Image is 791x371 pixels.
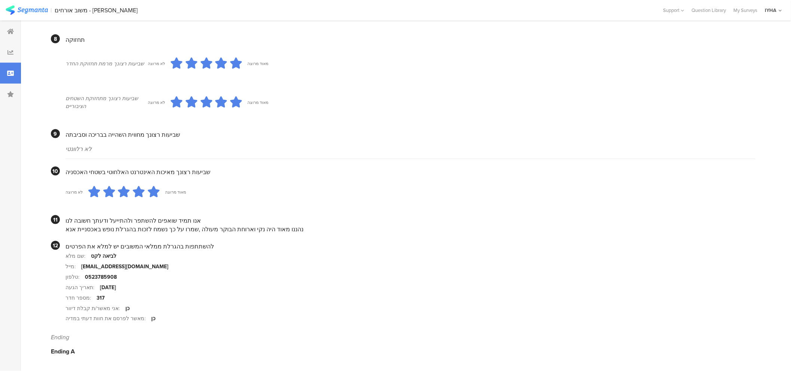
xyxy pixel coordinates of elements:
div: שביעות רצונך מאיכות האינטרנט האלחוטי בשטחי האכסניה [65,168,755,176]
div: [DATE] [100,284,116,291]
div: 10 [51,167,60,176]
div: מאוד מרוצה [247,99,268,105]
div: מספר חדר: [65,294,97,302]
div: אני מאשר/ת קבלת דיוור: [65,304,125,312]
div: לא מרוצה [148,61,165,67]
div: [EMAIL_ADDRESS][DOMAIN_NAME] [81,263,168,270]
div: נהננו מאוד היה נקי וארוחת הבוקר מעולה ,שמרו על כך נשמח לזכות בהגרלת נופש באכסניית אנא [65,225,755,234]
div: לא מרוצה [148,99,165,105]
div: Support [663,4,684,16]
div: לא מרוצה [65,189,83,195]
div: אנו תמיד שואפים להשתפר ולהתייעל ודעתך חשובה לנו [65,216,755,225]
div: | [51,6,52,15]
div: 317 [97,294,105,302]
div: מאוד מרוצה [165,189,186,195]
div: Ending [51,333,755,342]
div: תאריך הגעה: [65,284,100,291]
div: 8 [51,34,60,43]
div: כן [151,315,155,323]
div: מאוד מרוצה [247,61,268,67]
div: IYHA [765,7,776,14]
div: Ending A [51,347,755,356]
div: תחזוקה [65,35,755,44]
div: משוב אורחים - [PERSON_NAME] [55,7,138,14]
a: Question Library [688,7,730,14]
div: שם מלא: [65,252,91,260]
div: כן [125,304,129,312]
img: segmanta logo [6,6,48,15]
div: 11 [51,215,60,224]
div: טלפון: [65,273,85,281]
div: 12 [51,241,60,250]
div: 9 [51,129,60,138]
div: להשתתפות בהגרלת ממלאי המשובים יש למלא את הפרטים [65,242,755,251]
a: My Surveys [730,7,761,14]
div: מייל: [65,263,81,270]
div: מאשר לפרסם את חוות דעתי במדיה: [65,315,151,323]
div: שביעות רצונך מרמת תחזוקת החדר [65,60,148,68]
div: לא רלוונטי [65,145,755,153]
div: שביעות רצונך מחווית השהייה בבריכה וסביבתה [65,130,755,139]
div: שביעות רצונך מתחזוקת השטחים הציבוריים [65,95,148,110]
div: לביאה לקס [91,252,116,260]
div: 0523785908 [85,273,117,281]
